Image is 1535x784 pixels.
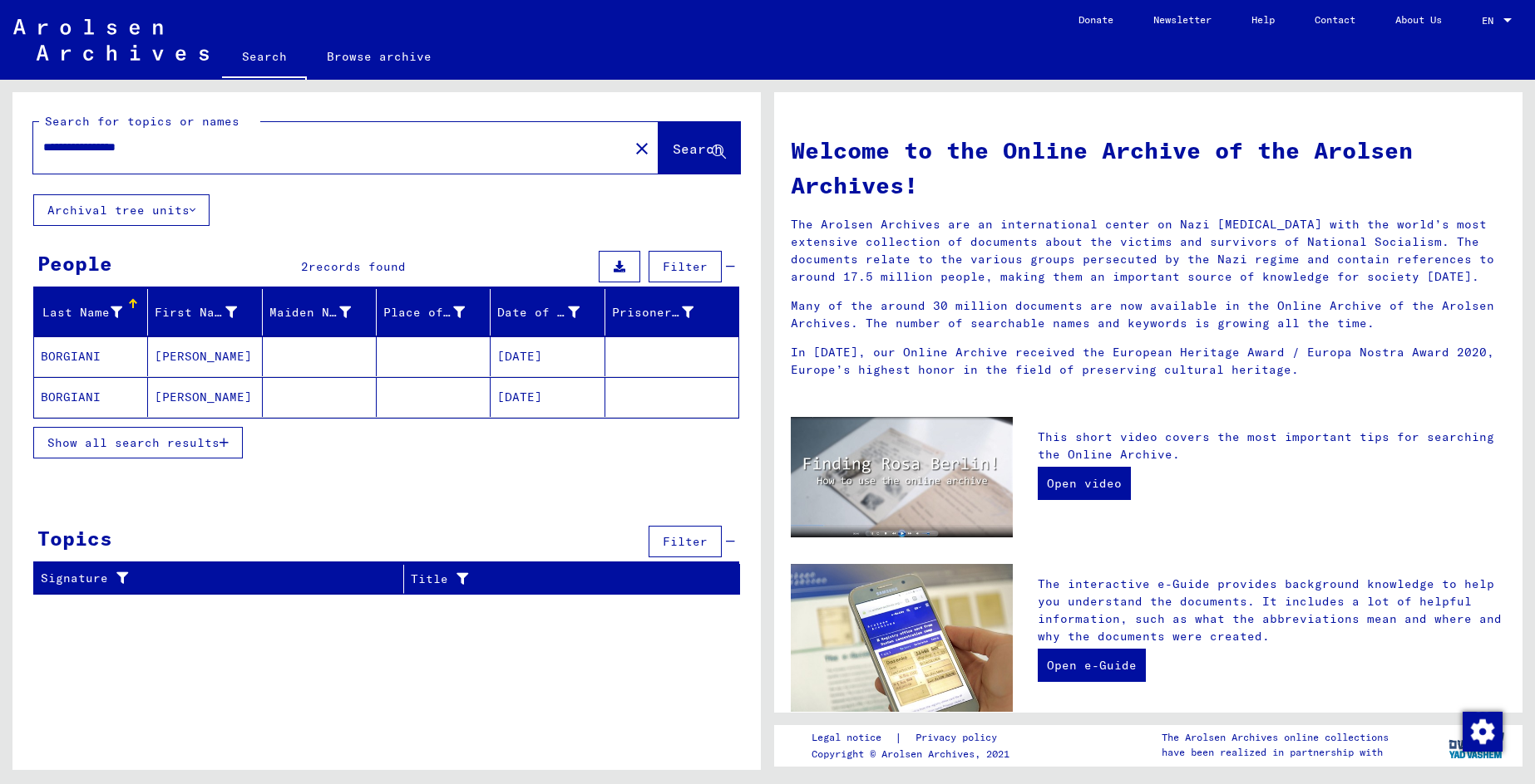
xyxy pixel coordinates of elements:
a: Privacy policy [902,729,1017,747]
mat-cell: [PERSON_NAME] [148,377,262,417]
img: video.jpg [791,417,1013,537]
img: yv_logo.png [1445,724,1508,766]
div: Date of Birth [497,299,604,326]
div: Title [411,566,719,592]
div: Place of Birth [383,304,465,321]
div: Maiden Name [269,299,376,326]
mat-cell: [DATE] [491,377,605,417]
a: Legal notice [812,729,895,747]
div: Change consent [1462,711,1502,751]
mat-header-cell: First Name [148,289,262,336]
div: People [37,248,112,278]
p: Copyright © Arolsen Archives, 2021 [812,747,1017,762]
button: Filter [649,526,722,557]
span: Filter [663,534,708,549]
span: records found [308,259,406,274]
div: First Name [155,299,261,326]
button: Search [659,122,740,174]
div: Title [411,571,698,588]
div: Prisoner # [612,304,693,321]
a: Open video [1038,467,1131,500]
button: Archival tree units [33,194,210,226]
div: Last Name [41,304,122,321]
mat-header-cell: Prisoner # [605,289,738,336]
img: eguide.jpg [791,564,1013,712]
div: Date of Birth [497,304,579,321]
a: Browse archive [307,37,452,76]
p: have been realized in partnership with [1162,745,1389,760]
mat-header-cell: Last Name [34,289,148,336]
mat-cell: BORGIANI [34,336,148,376]
div: Topics [37,523,112,553]
div: Maiden Name [269,304,351,321]
div: | [812,729,1017,747]
p: Many of the around 30 million documents are now available in the Online Archive of the Arolsen Ar... [791,297,1506,332]
div: Signature [41,570,383,587]
div: Prisoner # [612,299,718,326]
mat-header-cell: Date of Birth [491,289,605,336]
button: Filter [649,251,722,282]
span: Show all search results [47,435,220,450]
p: The interactive e-Guide provides background knowledge to help you understand the documents. It in... [1038,576,1506,645]
mat-header-cell: Place of Birth [377,289,491,336]
div: First Name [155,304,236,321]
span: Filter [663,259,708,274]
img: Arolsen_neg.svg [13,19,209,61]
p: The Arolsen Archives are an international center on Nazi [MEDICAL_DATA] with the world’s most ext... [791,216,1506,286]
button: Clear [625,131,659,164]
mat-label: Search for topics or names [45,114,239,129]
h1: Welcome to the Online Archive of the Arolsen Archives! [791,133,1506,203]
span: 2 [301,259,308,274]
button: Show all search results [33,427,243,458]
mat-cell: BORGIANI [34,377,148,417]
p: In [DATE], our Online Archive received the European Heritage Award / Europa Nostra Award 2020, Eu... [791,344,1506,379]
p: This short video covers the most important tips for searching the Online Archive. [1038,429,1506,463]
div: Signature [41,566,403,592]
mat-header-cell: Maiden Name [263,289,377,336]
span: Search [673,140,723,157]
mat-cell: [DATE] [491,336,605,376]
mat-cell: [PERSON_NAME] [148,336,262,376]
a: Search [222,37,307,80]
span: EN [1482,15,1500,27]
div: Place of Birth [383,299,490,326]
a: Open e-Guide [1038,649,1146,682]
mat-icon: close [632,139,652,159]
div: Last Name [41,299,147,326]
p: The Arolsen Archives online collections [1162,730,1389,745]
img: Change consent [1463,712,1503,752]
